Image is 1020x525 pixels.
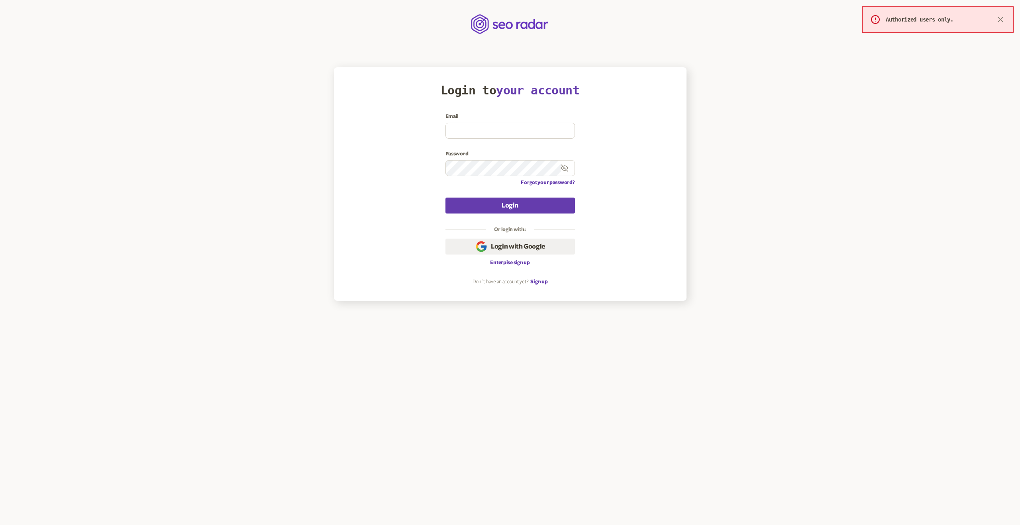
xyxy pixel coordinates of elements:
h1: Login to [441,83,579,97]
button: Login with Google [445,239,575,255]
label: Password [445,151,575,157]
span: Authorized users only. [886,16,953,23]
a: Enterpise sign up [490,259,530,266]
span: Login with Google [491,242,545,251]
span: your account [496,83,579,97]
a: Sign up [530,278,547,285]
legend: Or login with: [486,226,534,233]
button: Login [445,198,575,214]
a: Forgot your password? [521,179,575,186]
label: Email [445,113,575,119]
p: Don`t have an account yet? [473,278,529,285]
